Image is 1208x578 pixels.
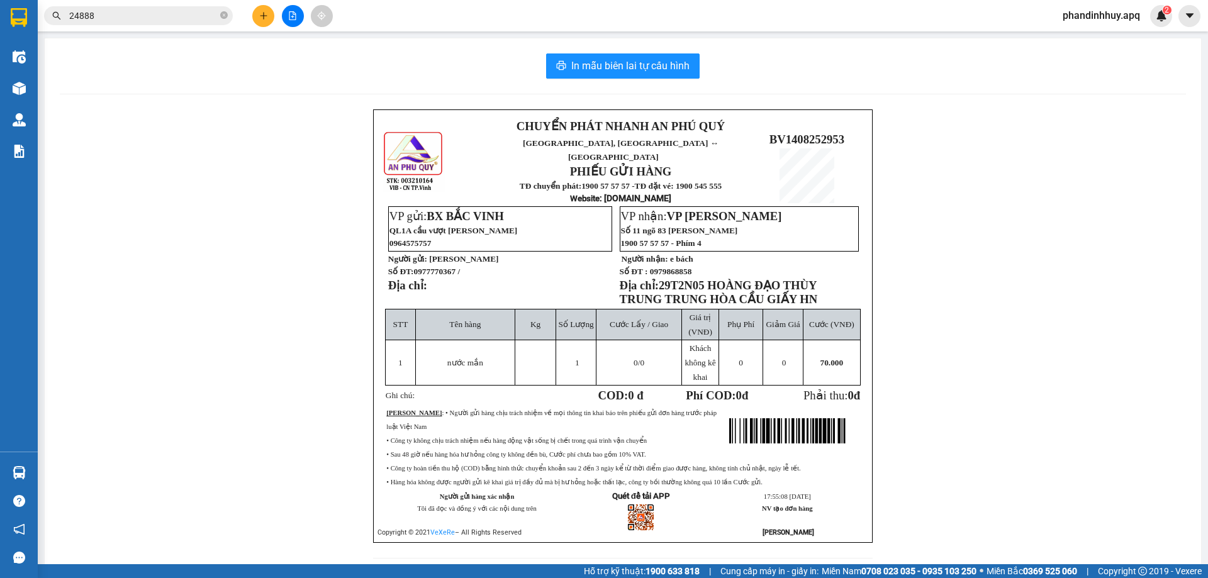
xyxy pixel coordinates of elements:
[69,9,218,23] input: Tìm tên, số ĐT hoặc mã đơn
[11,8,27,27] img: logo-vxr
[13,50,26,64] img: warehouse-icon
[584,564,700,578] span: Hỗ trợ kỹ thuật:
[386,409,442,416] strong: [PERSON_NAME]
[398,358,403,367] span: 1
[1023,566,1077,576] strong: 0369 525 060
[727,320,754,329] span: Phụ Phí
[517,119,725,133] strong: CHUYỂN PHÁT NHANH AN PHÚ QUÝ
[685,343,715,382] span: Khách không kê khai
[739,358,743,367] span: 0
[1138,567,1147,575] span: copyright
[847,389,853,402] span: 0
[546,53,700,79] button: printerIn mẫu biên lai tự cấu hình
[1053,8,1150,23] span: phandinhhuy.apq
[413,267,460,276] span: 0977770367 /
[769,133,844,146] span: BV1408252953
[570,193,671,203] strong: : [DOMAIN_NAME]
[1165,6,1169,14] span: 2
[220,10,228,22] span: close-circle
[686,389,748,402] strong: Phí COD: đ
[386,409,717,430] span: : • Người gửi hàng chịu trách nhiệm về mọi thông tin khai báo trên phiếu gửi đơn hàng trước pháp ...
[822,564,976,578] span: Miền Nam
[386,391,415,400] span: Ghi chú:
[288,11,297,20] span: file-add
[1178,5,1200,27] button: caret-down
[1184,10,1195,21] span: caret-down
[987,564,1077,578] span: Miền Bắc
[620,279,659,292] strong: Địa chỉ:
[736,389,742,402] span: 0
[854,389,860,402] span: đ
[764,493,811,500] span: 17:55:08 [DATE]
[449,320,481,329] span: Tên hàng
[1087,564,1088,578] span: |
[620,267,648,276] strong: Số ĐT :
[282,5,304,27] button: file-add
[530,320,540,329] span: Kg
[13,82,26,95] img: warehouse-icon
[709,564,711,578] span: |
[720,564,819,578] span: Cung cấp máy in - giấy in:
[311,5,333,27] button: aim
[556,60,566,72] span: printer
[440,493,515,500] strong: Người gửi hàng xác nhận
[650,267,692,276] span: 0979868858
[377,528,522,536] span: Copyright © 2021 – All Rights Reserved
[688,313,712,336] span: Giá trị (VNĐ)
[634,358,638,367] span: 0
[386,479,763,486] span: • Hàng hóa không được người gửi kê khai giá trị đầy đủ mà bị hư hỏng hoặc thất lạc, công ty bồi t...
[388,279,427,292] strong: Địa chỉ:
[386,437,647,444] span: • Công ty không chịu trách nhiệm nếu hàng động vật sống bị chết trong quá trình vận chuyển
[427,209,504,223] span: BX BẮC VINH
[670,254,693,264] span: e bách
[383,130,445,192] img: logo
[52,11,61,20] span: search
[861,566,976,576] strong: 0708 023 035 - 0935 103 250
[417,505,537,512] span: Tôi đã đọc và đồng ý với các nội dung trên
[388,267,460,276] strong: Số ĐT:
[389,209,504,223] span: VP gửi:
[762,505,812,512] strong: NV tạo đơn hàng
[612,491,670,501] strong: Quét để tải APP
[389,226,518,235] span: QL1A cầu vượt [PERSON_NAME]
[809,320,854,329] span: Cước (VNĐ)
[646,566,700,576] strong: 1900 633 818
[447,358,483,367] span: nước mắn
[523,138,719,162] span: [GEOGRAPHIC_DATA], [GEOGRAPHIC_DATA] ↔ [GEOGRAPHIC_DATA]
[980,569,983,574] span: ⚪️
[620,279,818,306] span: 29T2N05 HOÀNG ĐẠO THÙY TRUNG TRUNG HÒA CẦU GIẤY HN
[393,320,408,329] span: STT
[571,58,690,74] span: In mẫu biên lai tự cấu hình
[581,181,634,191] strong: 1900 57 57 57 -
[598,389,644,402] strong: COD:
[621,238,702,248] span: 1900 57 57 57 - Phím 4
[621,209,782,223] span: VP nhận:
[635,181,722,191] strong: TĐ đặt vé: 1900 545 555
[13,145,26,158] img: solution-icon
[388,254,427,264] strong: Người gửi:
[766,320,800,329] span: Giảm Giá
[820,358,844,367] span: 70.000
[621,226,738,235] span: Số 11 ngõ 83 [PERSON_NAME]
[782,358,786,367] span: 0
[317,11,326,20] span: aim
[1156,10,1167,21] img: icon-new-feature
[610,320,668,329] span: Cước Lấy / Giao
[429,254,498,264] span: [PERSON_NAME]
[386,451,646,458] span: • Sau 48 giờ nếu hàng hóa hư hỏng công ty không đền bù, Cước phí chưa bao gồm 10% VAT.
[570,194,600,203] span: Website
[667,209,782,223] span: VP [PERSON_NAME]
[570,165,672,178] strong: PHIẾU GỬI HÀNG
[13,113,26,126] img: warehouse-icon
[389,238,432,248] span: 0964575757
[430,528,455,536] a: VeXeRe
[634,358,644,367] span: /0
[575,358,579,367] span: 1
[13,466,26,479] img: warehouse-icon
[622,254,668,264] strong: Người nhận:
[252,5,274,27] button: plus
[763,528,814,536] strong: [PERSON_NAME]
[13,552,25,564] span: message
[386,465,800,472] span: • Công ty hoàn tiền thu hộ (COD) bằng hình thức chuyển khoản sau 2 đến 3 ngày kể từ thời điểm gia...
[1163,6,1172,14] sup: 2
